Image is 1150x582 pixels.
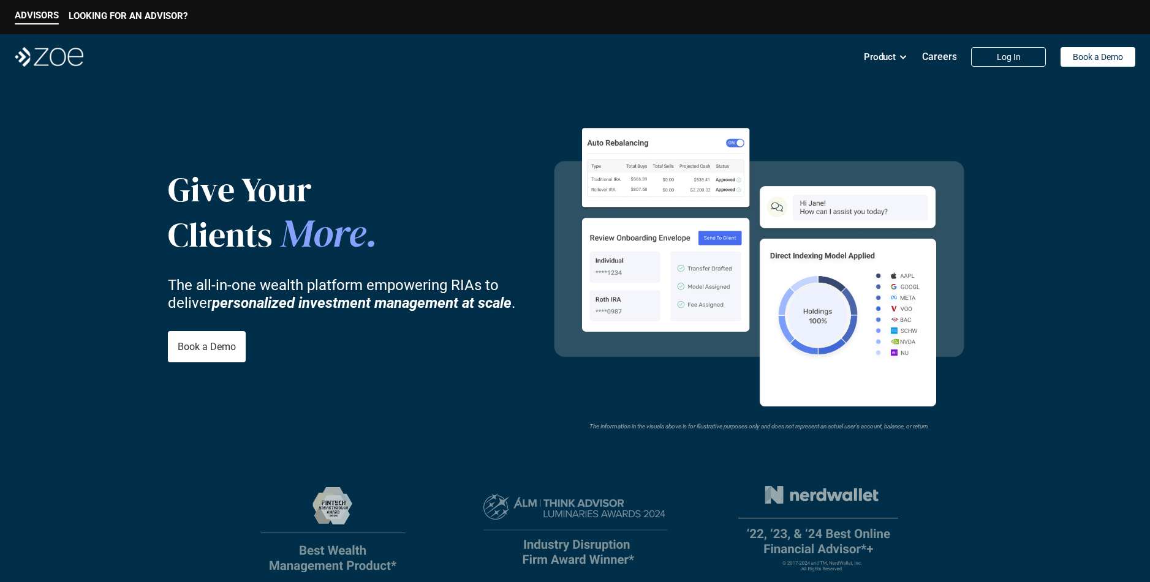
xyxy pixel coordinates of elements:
[1073,52,1123,62] p: Book a Demo
[922,51,957,62] p: Careers
[971,47,1046,67] a: Log In
[168,169,450,210] p: Give Your
[281,206,366,259] span: More
[178,341,236,353] p: Book a Demo
[168,210,450,257] p: Clients
[864,48,896,66] p: Product
[69,10,187,21] p: LOOKING FOR AN ADVISOR?
[15,10,59,21] p: ADVISORS
[168,277,535,312] p: The all-in-one wealth platform empowering RIAs to deliver .
[589,423,929,430] em: The information in the visuals above is for illustrative purposes only and does not represent an ...
[212,294,512,311] strong: personalized investment management at scale
[997,52,1021,62] p: Log In
[168,331,246,362] a: Book a Demo
[366,206,378,259] span: .
[1061,47,1135,67] a: Book a Demo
